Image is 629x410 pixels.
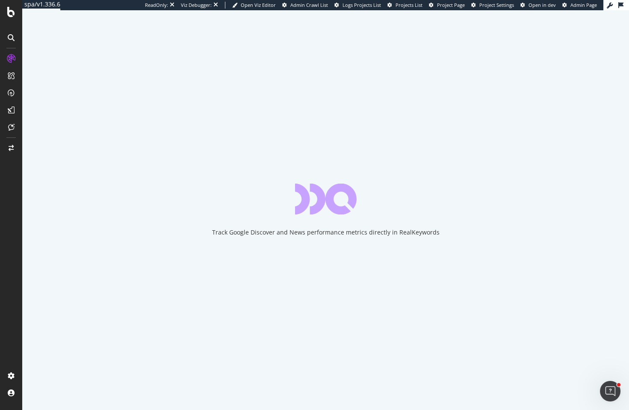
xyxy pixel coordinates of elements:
[479,2,514,8] span: Project Settings
[241,2,276,8] span: Open Viz Editor
[343,2,381,8] span: Logs Projects List
[290,2,328,8] span: Admin Crawl List
[295,184,357,214] div: animation
[212,228,440,237] div: Track Google Discover and News performance metrics directly in RealKeywords
[181,2,212,9] div: Viz Debugger:
[562,2,597,9] a: Admin Page
[529,2,556,8] span: Open in dev
[600,381,620,401] iframe: Intercom live chat
[282,2,328,9] a: Admin Crawl List
[570,2,597,8] span: Admin Page
[396,2,422,8] span: Projects List
[437,2,465,8] span: Project Page
[471,2,514,9] a: Project Settings
[145,2,168,9] div: ReadOnly:
[232,2,276,9] a: Open Viz Editor
[429,2,465,9] a: Project Page
[334,2,381,9] a: Logs Projects List
[387,2,422,9] a: Projects List
[520,2,556,9] a: Open in dev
